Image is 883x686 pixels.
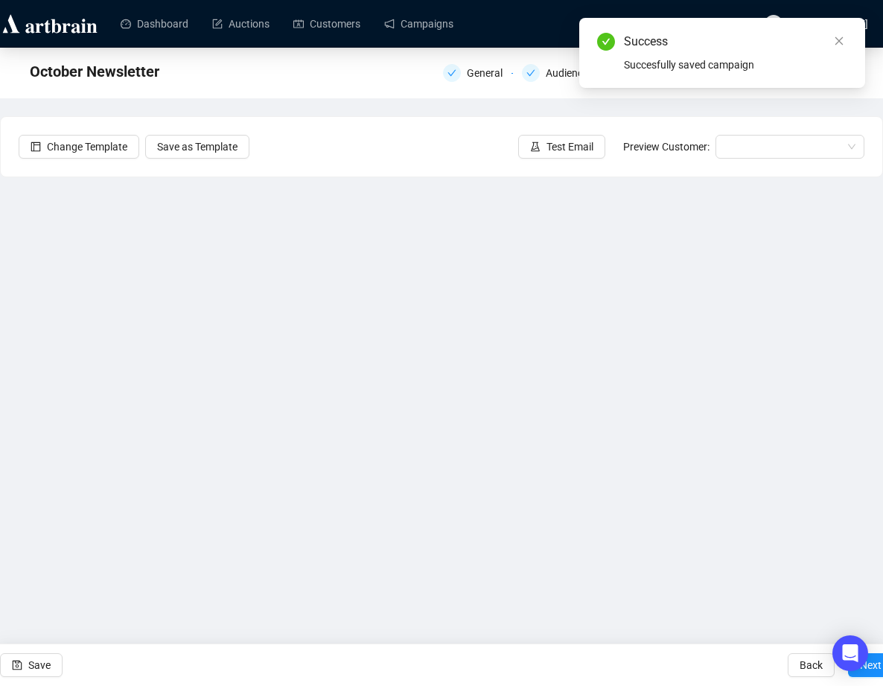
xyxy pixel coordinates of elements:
[518,135,605,159] button: Test Email
[800,644,823,686] span: Back
[832,635,868,671] div: Open Intercom Messenger
[47,139,127,155] span: Change Template
[546,64,597,82] div: Audience
[157,139,238,155] span: Save as Template
[522,64,592,82] div: Audience
[31,142,41,152] span: layout
[623,141,710,153] span: Preview Customer:
[597,33,615,51] span: check-circle
[831,33,847,49] a: Close
[121,4,188,43] a: Dashboard
[12,660,22,670] span: save
[447,69,456,77] span: check
[30,60,159,83] span: October Newsletter
[860,644,882,686] span: Next
[19,135,139,159] button: Change Template
[28,644,51,686] span: Save
[788,653,835,677] button: Back
[768,16,779,31] span: SC
[443,64,513,82] div: General
[530,142,541,152] span: experiment
[145,135,249,159] button: Save as Template
[467,64,511,82] div: General
[293,4,360,43] a: Customers
[624,33,847,51] div: Success
[212,4,270,43] a: Auctions
[624,57,847,73] div: Succesfully saved campaign
[546,139,593,155] span: Test Email
[834,36,844,46] span: close
[526,69,535,77] span: check
[384,4,453,43] a: Campaigns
